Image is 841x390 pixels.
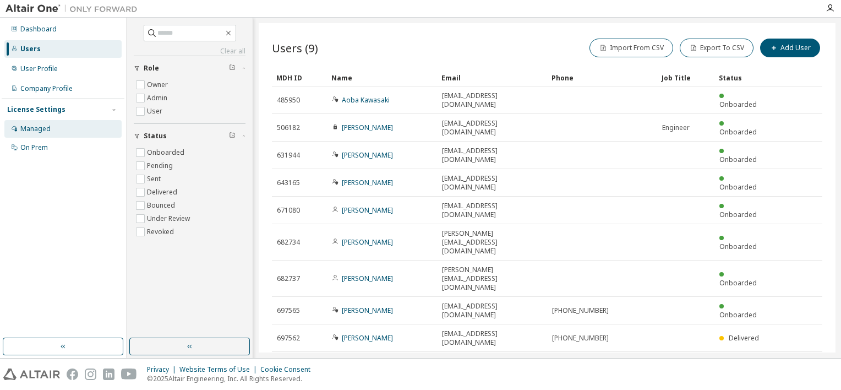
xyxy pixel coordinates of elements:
[442,174,542,192] span: [EMAIL_ADDRESS][DOMAIN_NAME]
[342,274,393,283] a: [PERSON_NAME]
[442,302,542,319] span: [EMAIL_ADDRESS][DOMAIN_NAME]
[342,306,393,315] a: [PERSON_NAME]
[147,105,165,118] label: User
[20,143,48,152] div: On Prem
[272,40,318,56] span: Users (9)
[552,306,609,315] span: [PHONE_NUMBER]
[719,278,757,288] span: Onboarded
[680,39,753,57] button: Export To CSV
[144,132,167,140] span: Status
[719,127,757,137] span: Onboarded
[229,132,236,140] span: Clear filter
[442,266,542,292] span: [PERSON_NAME][EMAIL_ADDRESS][DOMAIN_NAME]
[719,242,757,251] span: Onboarded
[277,96,300,105] span: 485950
[719,155,757,164] span: Onboarded
[276,69,323,86] div: MDH ID
[147,365,179,374] div: Privacy
[719,182,757,192] span: Onboarded
[342,333,393,343] a: [PERSON_NAME]
[342,178,393,187] a: [PERSON_NAME]
[551,69,653,86] div: Phone
[719,210,757,219] span: Onboarded
[3,369,60,380] img: altair_logo.svg
[144,64,159,73] span: Role
[147,186,179,199] label: Delivered
[147,146,187,159] label: Onboarded
[331,69,433,86] div: Name
[589,39,673,57] button: Import From CSV
[342,123,393,132] a: [PERSON_NAME]
[147,91,170,105] label: Admin
[442,119,542,137] span: [EMAIL_ADDRESS][DOMAIN_NAME]
[6,3,143,14] img: Altair One
[342,237,393,247] a: [PERSON_NAME]
[134,124,245,148] button: Status
[729,333,759,343] span: Delivered
[277,178,300,187] span: 643165
[229,64,236,73] span: Clear filter
[134,56,245,80] button: Role
[147,212,192,225] label: Under Review
[260,365,317,374] div: Cookie Consent
[147,78,170,91] label: Owner
[719,310,757,319] span: Onboarded
[662,123,690,132] span: Engineer
[277,238,300,247] span: 682734
[134,47,245,56] a: Clear all
[442,202,542,219] span: [EMAIL_ADDRESS][DOMAIN_NAME]
[342,95,390,105] a: Aoba Kawasaki
[442,147,542,164] span: [EMAIL_ADDRESS][DOMAIN_NAME]
[442,329,542,347] span: [EMAIL_ADDRESS][DOMAIN_NAME]
[147,374,317,383] p: © 2025 Altair Engineering, Inc. All Rights Reserved.
[147,159,175,172] label: Pending
[147,199,177,212] label: Bounced
[277,334,300,343] span: 697562
[277,306,300,315] span: 697565
[147,172,163,186] label: Sent
[85,369,96,380] img: instagram.svg
[7,105,65,114] div: License Settings
[342,205,393,215] a: [PERSON_NAME]
[277,206,300,215] span: 671080
[20,45,41,53] div: Users
[552,334,609,343] span: [PHONE_NUMBER]
[20,124,51,133] div: Managed
[20,84,73,93] div: Company Profile
[20,25,57,34] div: Dashboard
[442,91,542,109] span: [EMAIL_ADDRESS][DOMAIN_NAME]
[719,69,765,86] div: Status
[760,39,820,57] button: Add User
[719,100,757,109] span: Onboarded
[20,64,58,73] div: User Profile
[277,274,300,283] span: 682737
[342,150,393,160] a: [PERSON_NAME]
[277,123,300,132] span: 506182
[67,369,78,380] img: facebook.svg
[179,365,260,374] div: Website Terms of Use
[662,69,710,86] div: Job Title
[277,151,300,160] span: 631944
[442,229,542,256] span: [PERSON_NAME][EMAIL_ADDRESS][DOMAIN_NAME]
[103,369,114,380] img: linkedin.svg
[121,369,137,380] img: youtube.svg
[147,225,176,239] label: Revoked
[441,69,543,86] div: Email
